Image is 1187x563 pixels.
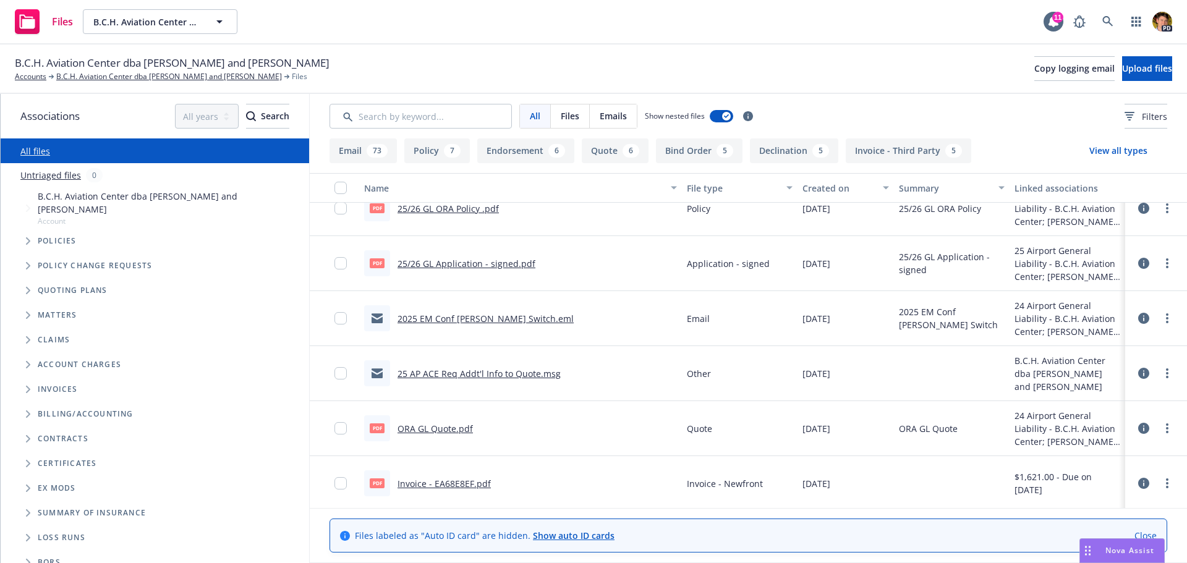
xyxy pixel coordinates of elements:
[802,257,830,270] span: [DATE]
[86,168,103,182] div: 0
[899,202,981,215] span: 25/26 GL ORA Policy
[370,423,385,433] span: pdf
[1079,538,1165,563] button: Nova Assist
[334,182,347,194] input: Select all
[38,460,96,467] span: Certificates
[687,312,710,325] span: Email
[623,144,639,158] div: 6
[1142,110,1167,123] span: Filters
[1122,56,1172,81] button: Upload files
[359,173,682,203] button: Name
[398,313,574,324] a: 2025 EM Conf [PERSON_NAME] Switch.eml
[330,104,512,129] input: Search by keyword...
[56,71,282,82] a: B.C.H. Aviation Center dba [PERSON_NAME] and [PERSON_NAME]
[370,258,385,268] span: pdf
[548,144,565,158] div: 6
[38,237,77,245] span: Policies
[246,104,289,129] button: SearchSearch
[370,203,385,213] span: pdf
[1070,138,1167,163] button: View all types
[561,109,579,122] span: Files
[334,477,347,489] input: Toggle Row Selected
[1080,539,1096,562] div: Drag to move
[355,529,615,542] span: Files labeled as "Auto ID card" are hidden.
[20,108,80,124] span: Associations
[38,485,75,492] span: Ex Mods
[1124,9,1149,34] a: Switch app
[802,422,830,435] span: [DATE]
[398,478,491,489] a: Invoice - EA68E8EF.pdf
[687,477,763,490] span: Invoice - Newfront
[15,55,330,71] span: B.C.H. Aviation Center dba [PERSON_NAME] and [PERSON_NAME]
[38,311,77,319] span: Matters
[246,104,289,128] div: Search
[687,422,712,435] span: Quote
[687,367,711,380] span: Other
[899,305,1005,331] span: 2025 EM Conf [PERSON_NAME] Switch
[1134,529,1157,542] a: Close
[364,182,663,195] div: Name
[1160,201,1175,216] a: more
[1034,62,1115,74] span: Copy logging email
[1105,545,1154,556] span: Nova Assist
[38,190,304,216] span: B.C.H. Aviation Center dba [PERSON_NAME] and [PERSON_NAME]
[38,410,134,418] span: Billing/Accounting
[15,71,46,82] a: Accounts
[1,187,309,402] div: Tree Example
[398,423,473,434] a: ORA GL Quote.pdf
[246,111,256,121] svg: Search
[1160,476,1175,491] a: more
[38,262,152,269] span: Policy change requests
[1125,104,1167,129] button: Filters
[38,435,88,442] span: Contracts
[1096,9,1120,34] a: Search
[533,530,615,541] a: Show auto ID cards
[334,367,347,379] input: Toggle Row Selected
[600,109,627,122] span: Emails
[802,202,830,215] span: [DATE]
[750,138,838,163] button: Declination
[1015,299,1120,338] div: 24 Airport General Liability - B.C.H. Aviation Center; [PERSON_NAME] & [PERSON_NAME] dba
[1015,182,1120,195] div: Linked associations
[38,386,78,393] span: Invoices
[1015,354,1120,393] div: B.C.H. Aviation Center dba [PERSON_NAME] and [PERSON_NAME]
[802,477,830,490] span: [DATE]
[945,144,962,158] div: 5
[802,367,830,380] span: [DATE]
[38,361,121,368] span: Account charges
[334,202,347,214] input: Toggle Row Selected
[802,182,875,195] div: Created on
[899,182,991,195] div: Summary
[38,287,108,294] span: Quoting plans
[334,312,347,324] input: Toggle Row Selected
[1034,56,1115,81] button: Copy logging email
[52,17,73,27] span: Files
[1122,62,1172,74] span: Upload files
[20,169,81,182] a: Untriaged files
[1125,110,1167,123] span: Filters
[682,173,798,203] button: File type
[83,9,237,34] button: B.C.H. Aviation Center dba [PERSON_NAME] and [PERSON_NAME]
[370,478,385,488] span: pdf
[645,111,705,121] span: Show nested files
[1015,244,1120,283] div: 25 Airport General Liability - B.C.H. Aviation Center; [PERSON_NAME] & [PERSON_NAME] dba
[10,4,78,39] a: Files
[802,312,830,325] span: [DATE]
[687,202,710,215] span: Policy
[1160,366,1175,381] a: more
[687,182,779,195] div: File type
[798,173,894,203] button: Created on
[582,138,649,163] button: Quote
[1010,173,1125,203] button: Linked associations
[444,144,461,158] div: 7
[367,144,388,158] div: 73
[899,422,958,435] span: ORA GL Quote
[1015,409,1120,448] div: 24 Airport General Liability - B.C.H. Aviation Center; [PERSON_NAME] & [PERSON_NAME] dba
[1160,256,1175,271] a: more
[93,15,200,28] span: B.C.H. Aviation Center dba [PERSON_NAME] and [PERSON_NAME]
[1160,311,1175,326] a: more
[899,250,1005,276] span: 25/26 GL Application - signed
[38,509,146,517] span: Summary of insurance
[1152,12,1172,32] img: photo
[398,258,535,269] a: 25/26 GL Application - signed.pdf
